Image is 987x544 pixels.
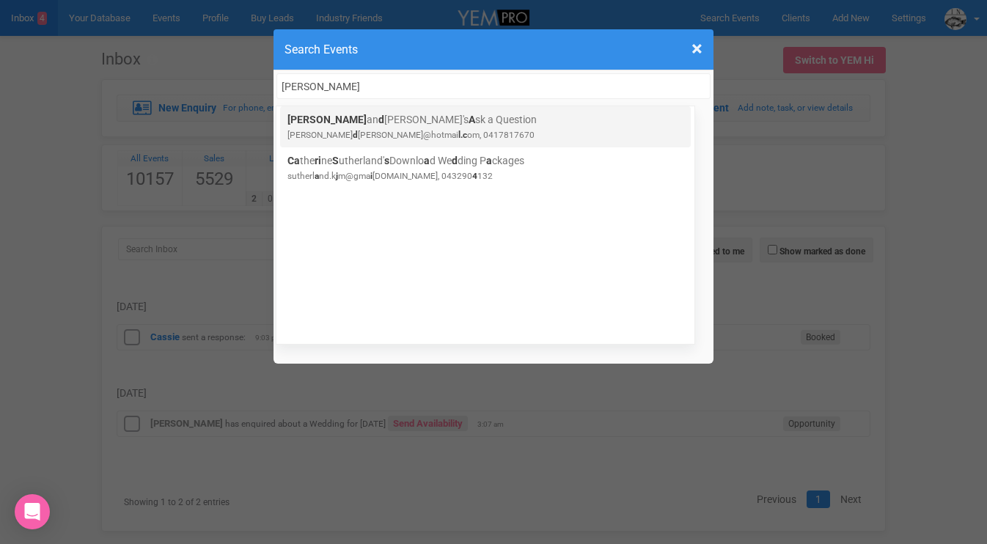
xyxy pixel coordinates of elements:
span: [PERSON_NAME] [287,114,367,125]
a: theneutherland'DownlodWeding Pckages [287,153,683,183]
span: d [353,130,358,140]
a: an[PERSON_NAME]'ssk a Question [287,112,683,141]
span: Ca [287,155,300,166]
span: i [370,171,373,181]
span: a [315,171,319,181]
span: a [424,155,430,166]
span: × [691,37,702,61]
div: Open Intercom Messenger [15,494,50,529]
span: d [378,114,384,125]
span: A [469,114,475,125]
span: a [486,155,492,166]
input: Search ... [276,73,711,99]
span: s [384,155,389,166]
span: j [336,171,338,181]
span: d [452,155,458,166]
span: S [332,155,339,166]
h4: Search Events [285,40,702,59]
span: 4 [472,171,477,181]
small: [PERSON_NAME] [PERSON_NAME]@hotmai om, 0417817670 [287,130,535,140]
small: sutherl nd.k m@gma [DOMAIN_NAME], 043290 132 [287,171,493,181]
span: ri [315,155,321,166]
span: l.c [458,130,467,140]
